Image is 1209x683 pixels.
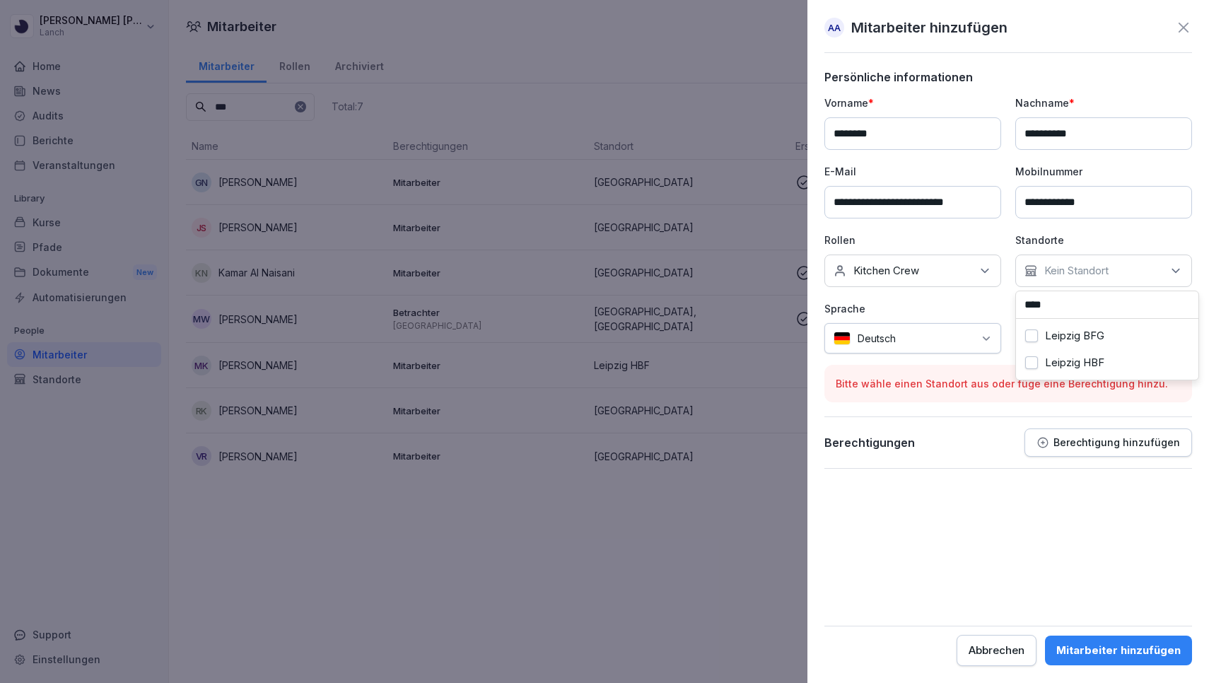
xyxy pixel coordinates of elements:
p: Mitarbeiter hinzufügen [851,17,1007,38]
button: Mitarbeiter hinzufügen [1045,636,1192,665]
p: Sprache [824,301,1001,316]
p: Rollen [824,233,1001,247]
div: Abbrechen [969,643,1024,658]
img: de.svg [834,332,851,345]
p: Vorname [824,95,1001,110]
p: Persönliche informationen [824,70,1192,84]
div: AA [824,18,844,37]
div: Deutsch [824,323,1001,354]
p: Kein Standort [1044,264,1109,278]
p: Nachname [1015,95,1192,110]
p: E-Mail [824,164,1001,179]
p: Bitte wähle einen Standort aus oder füge eine Berechtigung hinzu. [836,376,1181,391]
div: Mitarbeiter hinzufügen [1056,643,1181,658]
label: Leipzig HBF [1045,356,1104,369]
p: Berechtigung hinzufügen [1053,437,1180,448]
p: Standorte [1015,233,1192,247]
label: Leipzig BFG [1045,329,1104,342]
button: Abbrechen [957,635,1036,666]
p: Kitchen Crew [853,264,919,278]
p: Mobilnummer [1015,164,1192,179]
p: Berechtigungen [824,436,915,450]
button: Berechtigung hinzufügen [1024,428,1192,457]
